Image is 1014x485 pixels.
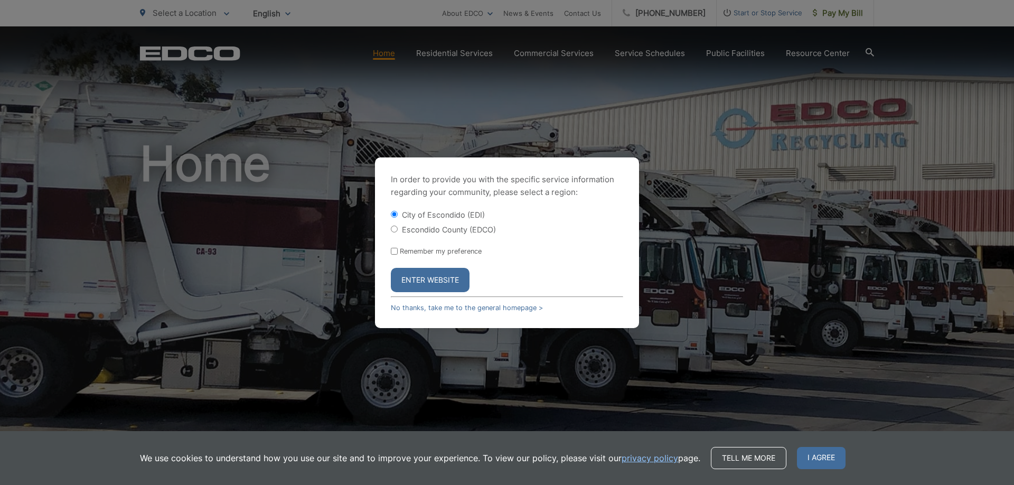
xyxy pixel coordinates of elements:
label: Remember my preference [400,247,482,255]
label: City of Escondido (EDI) [402,210,485,219]
p: In order to provide you with the specific service information regarding your community, please se... [391,173,623,199]
p: We use cookies to understand how you use our site and to improve your experience. To view our pol... [140,452,700,464]
a: No thanks, take me to the general homepage > [391,304,543,312]
a: privacy policy [622,452,678,464]
span: I agree [797,447,846,469]
button: Enter Website [391,268,470,292]
a: Tell me more [711,447,786,469]
label: Escondido County (EDCO) [402,225,496,234]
